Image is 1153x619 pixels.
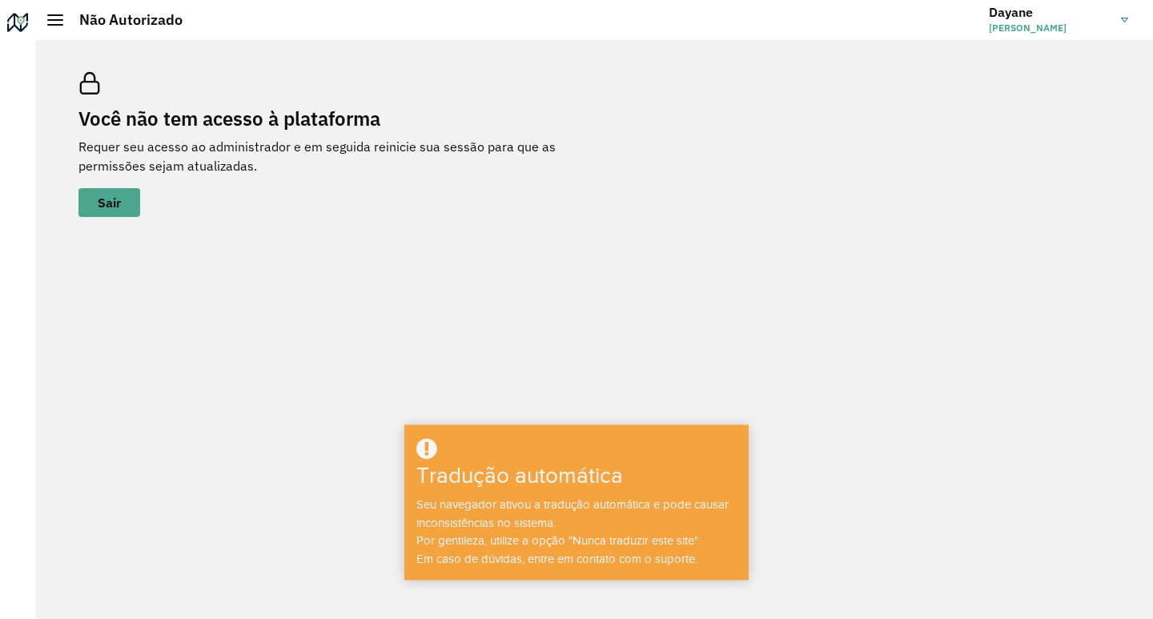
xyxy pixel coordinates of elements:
font: Seu navegador ativou a tradução automática e pode causar inconsistências no sistema. [416,498,729,529]
font: Tradução automática [416,464,623,488]
button: botão [78,188,140,217]
font: Requer seu acesso ao administrador e em seguida reinicie sua sessão para que as permissões sejam ... [78,139,556,174]
font: Dayane [989,4,1033,20]
font: Você não tem acesso à plataforma [78,106,380,131]
font: Não Autorizado [79,10,183,29]
font: Sair [98,195,121,211]
font: [PERSON_NAME] [989,22,1067,34]
font: Por gentileza, utilize a opção "Nunca traduzir este site". [416,534,701,547]
font: Em caso de dúvidas, entre em contato com o suporte. [416,553,697,565]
